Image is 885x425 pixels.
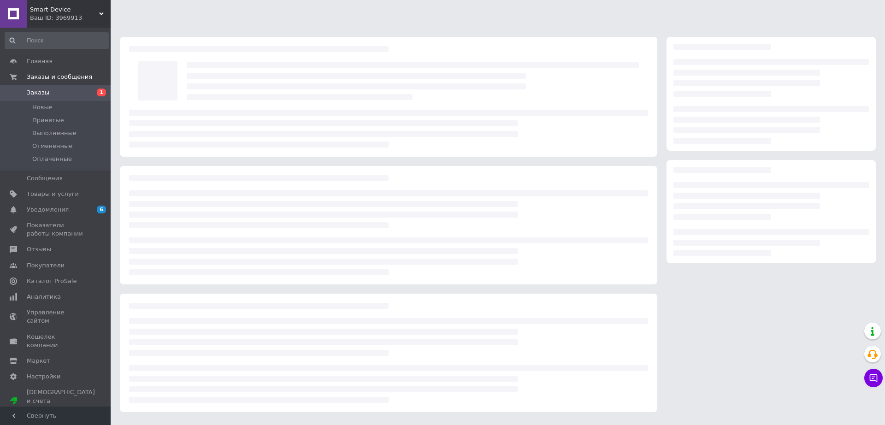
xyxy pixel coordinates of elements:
[32,142,72,150] span: Отмененные
[27,308,85,325] span: Управление сайтом
[27,293,61,301] span: Аналитика
[30,14,111,22] div: Ваш ID: 3969913
[32,116,64,124] span: Принятые
[5,32,109,49] input: Поиск
[27,89,49,97] span: Заказы
[27,277,77,285] span: Каталог ProSale
[864,369,883,387] button: Чат с покупателем
[27,245,51,254] span: Отзывы
[27,73,92,81] span: Заказы и сообщения
[27,221,85,238] span: Показатели работы компании
[27,405,95,413] div: Prom микс 1 000
[97,89,106,96] span: 1
[97,206,106,213] span: 6
[27,261,65,270] span: Покупатели
[30,6,99,14] span: Smart-Device
[27,357,50,365] span: Маркет
[27,57,53,65] span: Главная
[32,103,53,112] span: Новые
[27,333,85,349] span: Кошелек компании
[32,155,72,163] span: Оплаченные
[32,129,77,137] span: Выполненные
[27,174,63,183] span: Сообщения
[27,388,95,413] span: [DEMOGRAPHIC_DATA] и счета
[27,190,79,198] span: Товары и услуги
[27,372,60,381] span: Настройки
[27,206,69,214] span: Уведомления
